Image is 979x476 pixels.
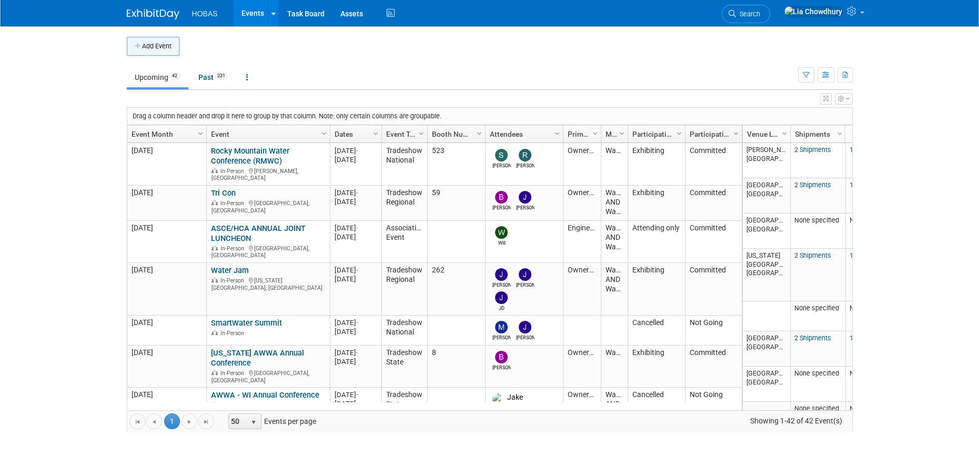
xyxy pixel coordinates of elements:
[381,346,427,388] td: Tradeshow State
[381,143,427,185] td: Tradeshow National
[220,330,247,337] span: In-Person
[553,129,561,138] span: Column Settings
[127,316,206,346] td: [DATE]
[127,37,179,56] button: Add Event
[685,388,742,433] td: Not Going
[780,129,789,138] span: Column Settings
[335,275,377,283] div: [DATE]
[215,413,327,429] span: Events per page
[211,276,325,291] div: [US_STATE][GEOGRAPHIC_DATA], [GEOGRAPHIC_DATA]
[220,277,247,284] span: In-Person
[794,304,839,312] span: None specified
[473,125,485,141] a: Column Settings
[356,147,358,155] span: -
[628,388,685,433] td: Cancelled
[211,198,325,214] div: [GEOGRAPHIC_DATA], [GEOGRAPHIC_DATA]
[335,197,377,206] div: [DATE]
[495,149,508,161] img: Stephen Alston
[146,413,162,429] a: Go to the previous page
[211,244,325,259] div: [GEOGRAPHIC_DATA], [GEOGRAPHIC_DATA]
[516,281,534,289] div: Jeffrey LeBlanc
[794,146,831,154] a: 2 Shipments
[211,318,282,328] a: SmartWater Summit
[835,129,844,138] span: Column Settings
[211,390,319,400] a: AWWA - WI Annual Conference
[381,316,427,346] td: Tradeshow National
[127,67,188,87] a: Upcoming42
[381,221,427,263] td: Association Event
[492,333,511,341] div: Mike Bussio
[127,346,206,388] td: [DATE]
[743,178,790,214] td: [GEOGRAPHIC_DATA], [GEOGRAPHIC_DATA]
[211,125,323,143] a: Event
[834,125,845,141] a: Column Settings
[519,321,531,333] img: Jeffrey LeBlanc
[732,129,740,138] span: Column Settings
[850,146,883,154] a: 1 Giveaway
[605,125,621,143] a: Market
[335,224,377,232] div: [DATE]
[685,143,742,185] td: Committed
[320,129,328,138] span: Column Settings
[601,186,628,221] td: Water AND Wastewater
[127,263,206,316] td: [DATE]
[673,125,685,141] a: Column Settings
[150,418,158,426] span: Go to the previous page
[850,404,894,412] span: None specified
[214,72,228,80] span: 231
[495,191,508,204] img: Bryant Welch
[495,291,508,304] img: JD Demore
[589,125,601,141] a: Column Settings
[318,125,330,141] a: Column Settings
[563,346,601,388] td: Owners/Engineers
[740,413,852,428] span: Showing 1-42 of 42 Event(s)
[185,418,194,426] span: Go to the next page
[795,125,839,143] a: Shipments
[722,5,770,23] a: Search
[127,186,206,221] td: [DATE]
[516,161,534,169] div: Rene Garcia
[601,143,628,185] td: Water
[211,330,218,335] img: In-Person Event
[211,370,218,375] img: In-Person Event
[129,413,145,429] a: Go to the first page
[495,321,508,333] img: Mike Bussio
[164,413,180,429] span: 1
[794,251,831,259] a: 2 Shipments
[335,146,377,155] div: [DATE]
[132,125,199,143] a: Event Month
[568,125,594,143] a: Primary Attendees
[381,263,427,316] td: Tradeshow Regional
[220,200,247,207] span: In-Person
[747,125,783,143] a: Venue Location
[563,388,601,433] td: Owners/Engineers
[335,399,377,408] div: [DATE]
[211,402,218,407] img: In-Person Event
[628,316,685,346] td: Cancelled
[850,181,883,189] a: 1 Giveaway
[794,181,831,189] a: 2 Shipments
[519,191,531,204] img: Jeffrey LeBlanc
[492,239,511,247] div: Will Stafford
[492,281,511,289] div: Joe Tipton
[628,143,685,185] td: Exhibiting
[794,404,839,412] span: None specified
[211,348,304,368] a: [US_STATE] AWWA Annual Conference
[335,318,377,327] div: [DATE]
[563,221,601,263] td: Engineers
[211,224,306,243] a: ASCE/HCA ANNUAL JOINT LUNCHEON
[743,249,790,301] td: [US_STATE][GEOGRAPHIC_DATA], [GEOGRAPHIC_DATA]
[211,188,236,198] a: Tri Con
[427,346,485,388] td: 8
[220,402,247,409] span: In-Person
[127,221,206,263] td: [DATE]
[211,245,218,250] img: In-Person Event
[220,245,247,252] span: In-Person
[736,10,760,18] span: Search
[211,166,325,182] div: [PERSON_NAME], [GEOGRAPHIC_DATA]
[127,143,206,185] td: [DATE]
[417,129,426,138] span: Column Settings
[519,149,531,161] img: Rene Garcia
[601,388,628,433] td: Water AND Wastewater
[516,333,534,341] div: Jeffrey LeBlanc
